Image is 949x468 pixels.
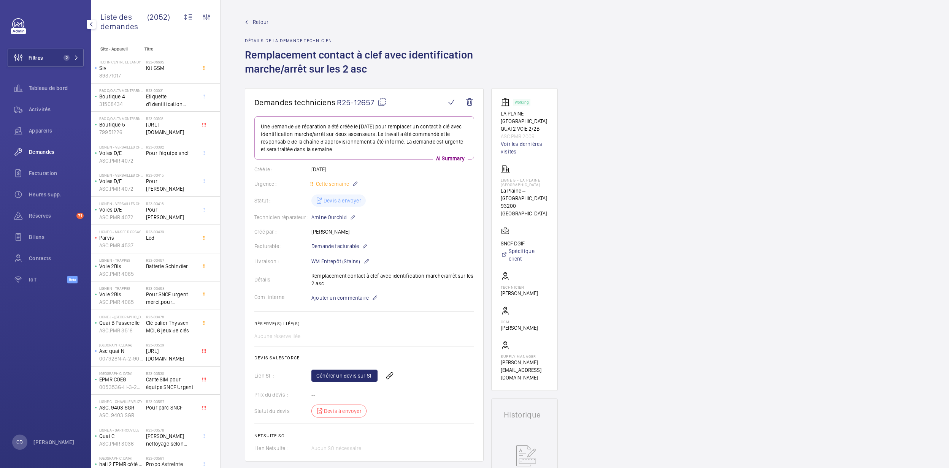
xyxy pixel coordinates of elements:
span: IoT [29,276,67,283]
h2: Devis Salesforce [254,355,474,360]
p: ASC.PMR 4072 [99,185,143,193]
span: Facturation [29,169,84,177]
p: Siv [99,64,143,72]
p: CSM [501,319,538,324]
p: EPMR COEG [99,376,143,383]
p: Voies D/E [99,206,143,213]
h2: R23-03416 [146,201,196,206]
h2: R23-03198 [146,116,196,121]
p: La Plaine – [GEOGRAPHIC_DATA] [501,187,548,202]
h2: Netsuite SO [254,433,474,438]
p: ASC.PMR 4072 [99,157,143,164]
p: hall 2 EPMR côté loueurs [99,460,143,468]
p: ASC.PMR 4072 [99,213,143,221]
button: Filtres2 [8,49,84,67]
span: [URL][DOMAIN_NAME] [146,121,196,136]
span: Tableau de bord [29,84,84,92]
p: ASC.PMR 4065 [99,270,143,278]
span: Clé palier Thyssen MCI, 6 jeux de clés [146,319,196,334]
span: Pour parc SNCF [146,404,196,411]
p: Ligne C - CHAVILLE VELIZY [99,399,143,404]
p: Parvis [99,234,143,242]
p: LA PLAINE [GEOGRAPHIC_DATA] QUAI 2 VOIE 2/2B [501,110,548,133]
span: Réserves [29,212,73,220]
h1: Remplacement contact à clef avec identification marche/arrêt sur les 2 asc [245,48,484,88]
a: Spécifique client [501,247,548,262]
span: Activités [29,106,84,113]
h2: R23-03415 [146,173,196,177]
p: Ligne A - SARTROUVILLE [99,428,143,432]
h2: R23-03439 [146,229,196,234]
span: Contacts [29,255,84,262]
p: ASC. 9403 SGR [99,411,143,419]
p: Quai B Passerelle [99,319,143,327]
h2: Réserve(s) liée(s) [254,321,474,326]
p: 89371017 [99,72,143,79]
p: CD [16,438,23,446]
span: [PERSON_NAME] nettoyage selon devis SPN [146,432,196,447]
p: Asc quai N [99,347,143,355]
p: [PERSON_NAME] [501,324,538,332]
img: elevator.svg [501,98,513,107]
h2: R23-03530 [146,371,196,376]
span: Liste des demandes [100,12,147,31]
p: ASC.PMR 4537 [99,242,143,249]
p: Boutique 5 [99,121,143,128]
p: Ligne J - [GEOGRAPHIC_DATA] [99,315,143,319]
p: Une demande de réparation a été créée le [DATE] pour remplacer un contact à clé avec identificati... [261,123,468,153]
p: Voie 2Bis [99,291,143,298]
h2: R23-03382 [146,145,196,149]
p: Working [515,101,528,104]
span: Retour [253,18,268,26]
p: Ligne C - MUSEE D ORSAY [99,229,143,234]
h2: R23-03031 [146,88,196,93]
span: Appareils [29,127,84,134]
p: [PERSON_NAME] [33,438,75,446]
p: Ligne N - TRAPPES [99,258,143,262]
p: Ligne N - VERSAILLES CHANTIERS [99,145,143,149]
p: ASC.PMR 4065 [99,298,143,306]
p: Voies D/E [99,177,143,185]
p: [GEOGRAPHIC_DATA] [99,371,143,376]
h2: R23-03478 [146,315,196,319]
p: ASC.PMR 2009 [501,133,548,140]
h2: Détails de la demande technicien [245,38,484,43]
p: 007928N-A-2-90-0-08 [99,355,143,362]
a: Voir les dernières visites [501,140,548,155]
span: Ajouter un commentaire [311,294,369,302]
span: Filtres [29,54,43,62]
p: ASC.PMR 3516 [99,327,143,334]
h2: R23-03578 [146,428,196,432]
span: Bilans [29,233,84,241]
span: Demande facturable [311,242,359,250]
span: Pour l'équipe sncf [146,149,196,157]
p: WM Entrepôt (Stains) [311,257,370,266]
p: Boutique 4 [99,93,143,100]
span: Beta [67,276,78,283]
h2: R23-03458 [146,286,196,291]
p: ASC.PMR 3036 [99,440,143,447]
p: Technicentre Le Landy [99,60,143,64]
span: Pour [PERSON_NAME] [146,177,196,193]
p: 93200 [GEOGRAPHIC_DATA] [501,202,548,217]
p: Supply manager [501,354,548,359]
span: R25-12657 [337,98,387,107]
span: Etiquette d'identification ascenseur/porte [146,93,196,108]
span: 71 [76,213,84,219]
p: 79951226 [99,128,143,136]
p: R&C c/o ALTA MONTPARNASSE [99,88,143,93]
p: 005353G-H-3-22-0-41 [99,383,143,391]
p: [GEOGRAPHIC_DATA] [99,343,143,347]
span: Demandes techniciens [254,98,335,107]
p: Quai C [99,432,143,440]
p: Titre [144,46,195,52]
h2: R23-03457 [146,258,196,262]
p: ASC. 9403 SGR [99,404,143,411]
a: Générer un devis sur SF [311,370,378,382]
span: Pour [PERSON_NAME] [146,206,196,221]
span: [URL][DOMAIN_NAME] [146,347,196,362]
span: Led [146,234,196,242]
p: Ligne N - VERSAILLES CHANTIERS [99,201,143,206]
h2: R22-06685 [146,60,196,64]
p: Voies D/E [99,149,143,157]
